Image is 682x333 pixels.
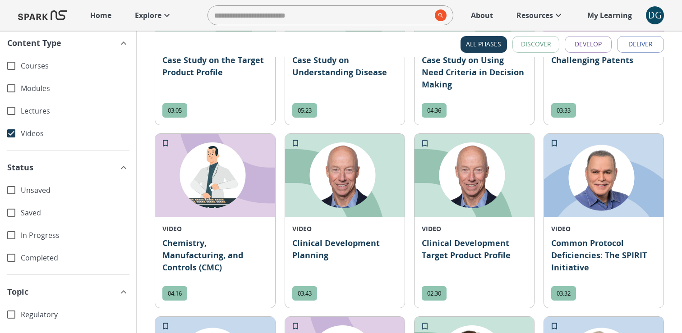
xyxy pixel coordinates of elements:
img: 2044498821-4f998c188e4b17aa85fca1118532d94fa26eabc5271c4195148b18ae5b45ee17-d [544,134,664,217]
p: VIDEO [162,224,267,233]
span: Content Type [7,37,61,49]
a: Home [86,5,116,25]
span: Unsaved [21,185,129,196]
span: 05:23 [292,106,317,114]
a: My Learning [583,5,637,25]
p: My Learning [587,10,632,21]
svg: Add to My Learning [291,322,300,331]
p: Clinical Development Target Product Profile [422,237,527,279]
span: Status [7,161,33,173]
svg: Add to My Learning [161,322,170,331]
span: In Progress [21,230,129,241]
button: Discover [512,36,559,53]
p: Case Study on Understanding Disease [292,54,397,96]
img: 1961377546-8559eb5f39f5e0ac5db4c457fb9f9d3b459ddf842af796f49e57f766a26b4849-d [155,134,275,217]
span: Topic [7,286,28,298]
span: 03:43 [292,289,317,297]
div: DG [646,6,664,24]
p: Explore [135,10,161,21]
span: Regulatory [21,310,129,320]
span: 03:33 [551,106,576,114]
svg: Add to My Learning [550,322,559,331]
p: Home [90,10,111,21]
span: 03:32 [551,289,576,297]
span: 03:05 [162,106,187,114]
button: search [431,6,447,25]
p: Common Protocol Deficiencies: The SPIRIT Initiative [551,237,656,279]
svg: Add to My Learning [420,139,429,148]
p: About [471,10,493,21]
p: VIDEO [292,224,397,233]
button: Deliver [617,36,664,53]
span: Modules [21,83,129,94]
a: Explore [130,5,177,25]
svg: Add to My Learning [550,139,559,148]
span: Saved [21,208,129,218]
p: Clinical Development Planning [292,237,397,279]
p: Case Study on Using Need Criteria in Decision Making [422,54,527,96]
button: account of current user [646,6,664,24]
svg: Add to My Learning [291,139,300,148]
p: Challenging Patents [551,54,656,96]
p: VIDEO [551,224,656,233]
span: Completed [21,253,129,263]
svg: Add to My Learning [420,322,429,331]
span: Courses [21,61,129,71]
span: 04:36 [422,106,447,114]
img: 1961034720-958fdc113624d0ed5654c6afc9039772ed1efdd1bcf5b1aaf7093d0db58a6476-d [415,134,534,217]
button: Develop [565,36,612,53]
p: VIDEO [422,224,527,233]
span: Videos [21,128,129,139]
img: 1961034687-71d24a805c44e3f84a2ec6f561ada9793d71c4415c594cf559e5a5b7b4a8db1e-d [285,134,405,217]
svg: Add to My Learning [161,139,170,148]
p: Resources [516,10,553,21]
img: Logo of SPARK at Stanford [18,5,67,26]
p: Chemistry, Manufacturing, and Controls (CMC) [162,237,267,279]
a: Resources [512,5,568,25]
span: 02:30 [422,289,447,297]
span: 04:16 [162,289,187,297]
a: About [466,5,498,25]
span: Lectures [21,106,129,116]
p: Case Study on the Target Product Profile [162,54,267,96]
button: All Phases [461,36,507,53]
